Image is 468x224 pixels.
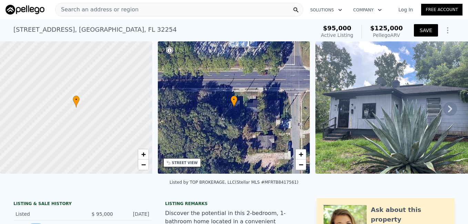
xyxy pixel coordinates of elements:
[414,24,438,37] button: SAVE
[296,160,306,170] a: Zoom out
[141,150,145,159] span: +
[13,25,177,34] div: [STREET_ADDRESS] , [GEOGRAPHIC_DATA] , FL 32254
[55,6,139,14] span: Search an address or region
[348,4,387,16] button: Company
[138,149,149,160] a: Zoom in
[299,150,303,159] span: +
[165,201,303,206] div: Listing remarks
[323,24,351,32] span: $95,000
[73,96,80,103] span: •
[141,160,145,169] span: −
[321,32,353,38] span: Active Listing
[13,201,151,208] div: LISTING & SALE HISTORY
[16,211,77,217] div: Listed
[6,5,44,14] img: Pellego
[170,180,298,185] div: Listed by TOP BROKERAGE, LLC (Stellar MLS #MFRTB8417561)
[421,4,462,16] a: Free Account
[119,211,149,217] div: [DATE]
[231,96,237,103] span: •
[172,160,198,165] div: STREET VIEW
[305,4,348,16] button: Solutions
[73,95,80,108] div: •
[138,160,149,170] a: Zoom out
[370,32,403,39] div: Pellego ARV
[299,160,303,169] span: −
[92,211,113,217] span: $ 95,000
[441,23,455,37] button: Show Options
[370,24,403,32] span: $125,000
[231,95,237,108] div: •
[390,6,421,13] a: Log In
[296,149,306,160] a: Zoom in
